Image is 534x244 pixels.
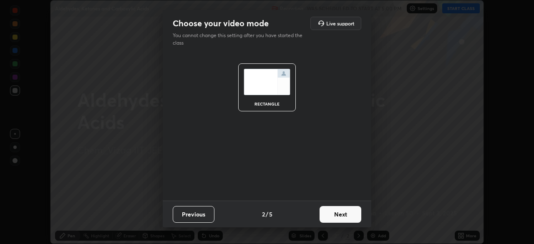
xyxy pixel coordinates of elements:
[250,102,284,106] div: rectangle
[262,210,265,219] h4: 2
[173,18,269,29] h2: Choose your video mode
[173,32,308,47] p: You cannot change this setting after you have started the class
[173,206,214,223] button: Previous
[320,206,361,223] button: Next
[266,210,268,219] h4: /
[244,69,290,95] img: normalScreenIcon.ae25ed63.svg
[269,210,272,219] h4: 5
[326,21,354,26] h5: Live support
